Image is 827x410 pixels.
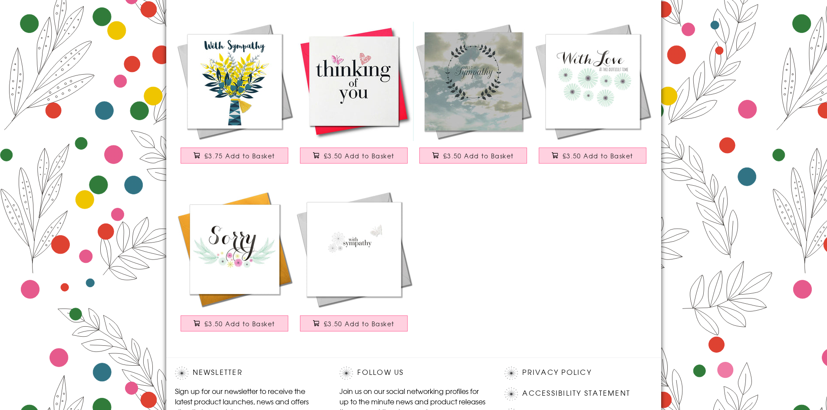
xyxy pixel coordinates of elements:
span: £3.50 Add to Basket [324,319,395,328]
span: £3.50 Add to Basket [324,151,395,160]
img: Sympathy Card, Sorry, Thinking of you, Sky & Clouds, Embossed and Foiled text [414,22,533,141]
button: £3.50 Add to Basket [181,315,288,331]
a: Privacy Policy [522,367,591,378]
a: Sympathy Card, Flowers, Embellished with a colourful tassel £3.75 Add to Basket [175,22,294,172]
button: £3.75 Add to Basket [181,148,288,164]
button: £3.50 Add to Basket [300,315,408,331]
a: Sympathy Card, Sorry, Thinking of you, Sky & Clouds, Embossed and Foiled text £3.50 Add to Basket [414,22,533,172]
button: £3.50 Add to Basket [419,148,527,164]
h2: Newsletter [175,367,323,380]
span: £3.75 Add to Basket [204,151,275,160]
a: Sympathy Card, Sorry Thinking of you, White Flowers fabric butterfly Embellished £3.50 Add to Basket [294,190,414,340]
button: £3.50 Add to Basket [300,148,408,164]
img: Sympathy Card, Sorry Thinking of you, White Flowers fabric butterfly Embellished [294,190,414,309]
a: Accessibility Statement [522,387,630,399]
img: Sympathy, Sorry, Thinking of you Card, Flowers, With Love [533,22,652,141]
span: £3.50 Add to Basket [204,319,275,328]
h2: Follow Us [339,367,487,380]
a: Sympathy, Sorry, Thinking of you Card, Flowers, With Love £3.50 Add to Basket [533,22,652,172]
img: Sympathy Card, Flowers, Embellished with a colourful tassel [175,22,294,141]
img: Sympathy, Sorry, Thinking of you Card, Heart, fabric butterfly Embellished [294,22,414,141]
button: £3.50 Add to Basket [539,148,646,164]
img: Sympathy, Sorry, Thinking of you Card, Flowers, Sorry [175,190,294,309]
a: Sympathy, Sorry, Thinking of you Card, Flowers, Sorry £3.50 Add to Basket [175,190,294,340]
a: Sympathy, Sorry, Thinking of you Card, Heart, fabric butterfly Embellished £3.50 Add to Basket [294,22,414,172]
span: £3.50 Add to Basket [563,151,633,160]
span: £3.50 Add to Basket [443,151,514,160]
